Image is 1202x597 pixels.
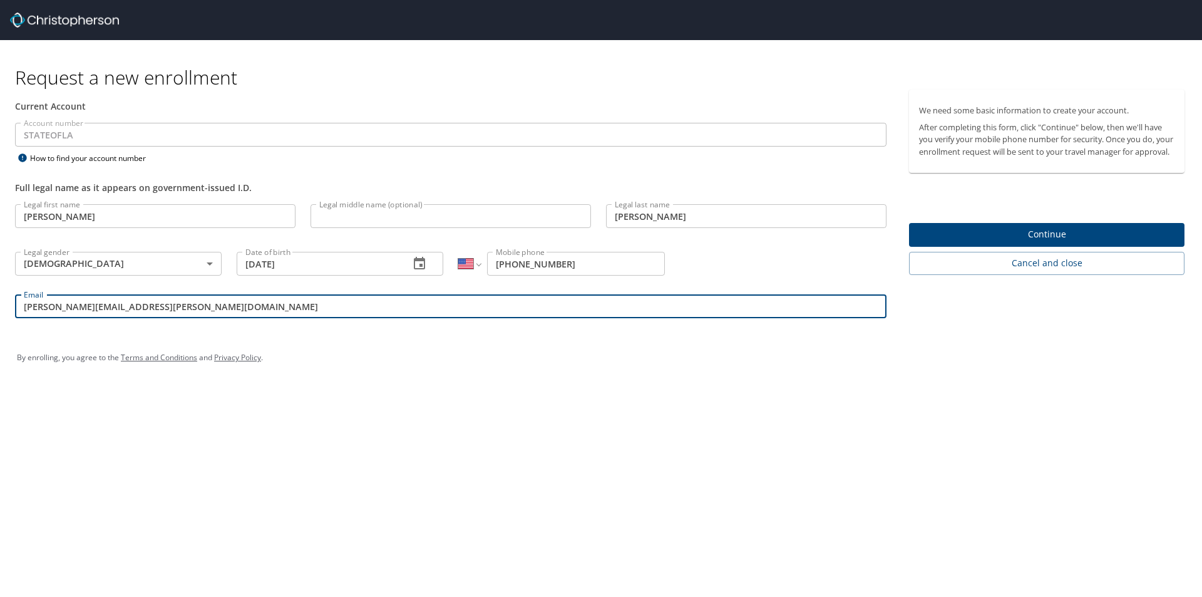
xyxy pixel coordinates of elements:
div: [DEMOGRAPHIC_DATA] [15,252,222,276]
input: Enter phone number [487,252,665,276]
div: Full legal name as it appears on government-issued I.D. [15,181,886,194]
a: Terms and Conditions [121,352,197,363]
input: MM/DD/YYYY [237,252,399,276]
div: How to find your account number [15,150,172,166]
button: Cancel and close [909,252,1184,275]
p: We need some basic information to create your account. [919,105,1174,117]
img: cbt logo [10,13,119,28]
a: Privacy Policy [214,352,261,363]
span: Continue [919,227,1174,242]
h1: Request a new enrollment [15,65,1194,90]
div: Current Account [15,100,886,113]
span: Cancel and close [919,256,1174,271]
p: After completing this form, click "Continue" below, then we'll have you verify your mobile phone ... [919,122,1174,158]
div: By enrolling, you agree to the and . [17,342,1185,373]
button: Continue [909,223,1184,247]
